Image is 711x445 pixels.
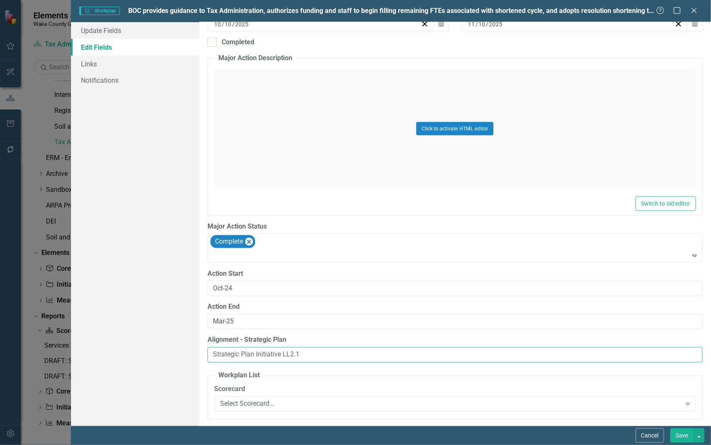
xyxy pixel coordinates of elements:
[476,20,478,28] span: /
[636,428,664,443] button: Cancel
[486,20,488,28] span: /
[222,38,254,47] div: Completed
[214,371,264,381] legend: Workplan List
[222,20,224,28] span: /
[207,269,703,279] label: Action Start
[79,7,119,15] span: Workplan
[416,122,493,135] button: Click to activate HTML editor
[207,303,703,312] label: Action End
[71,22,199,39] a: Update Fields
[232,20,235,28] span: /
[207,222,703,231] label: Major Action Status
[635,196,696,211] button: Switch to old editor
[213,236,244,248] div: Complete
[71,39,199,56] a: Edit Fields
[71,56,199,72] a: Links
[207,336,703,345] label: Alignment - Strategic Plan
[671,428,694,443] button: Save
[245,238,253,246] div: Remove Complete
[220,399,681,409] div: Select Scorecard...
[214,385,696,394] label: Scorecard
[71,72,199,89] a: Notifications
[214,53,296,63] legend: Major Action Description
